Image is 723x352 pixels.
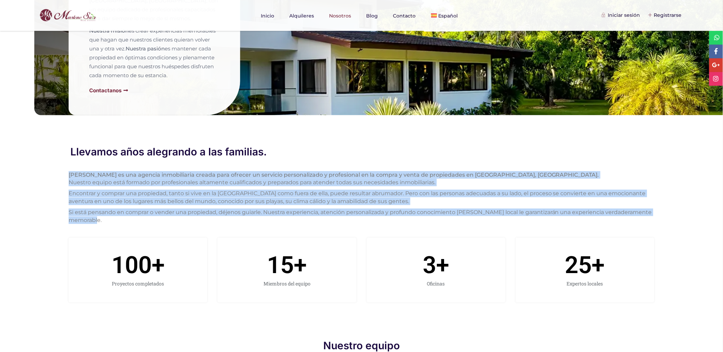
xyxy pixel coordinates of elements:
[439,13,458,19] span: Español
[166,340,557,351] h2: Nuestro equipo
[69,209,654,224] p: Si está pensando en comprar o vender una propiedad, déjenos guiarle. Nuestra experiencia, atenció...
[69,171,654,187] p: Nuestro equipo está formado por profesionales altamente cualificados y preparados para atender to...
[89,88,128,93] a: Contactanos
[592,253,639,277] span: +
[69,190,654,205] p: Encontrar y comprar una propiedad, tanto si vive en la [GEOGRAPHIC_DATA] como fuera de ella, pued...
[89,26,220,80] p: es crear experiencias memorables que hagan que nuestros clientes quieran volver una y otra vez. e...
[152,253,192,277] span: +
[531,280,639,287] div: Expertos locales
[89,88,121,93] span: Contactanos
[112,253,152,277] span: 100
[29,7,98,23] img: logo
[436,253,490,277] span: +
[233,280,341,287] div: Miembros del equipo
[70,146,653,157] h2: Llevamos años alegrando a las familias.
[69,172,599,178] strong: [PERSON_NAME] es una agencia inmobiliaria creada para ofrecer un servicio personalizado y profesi...
[84,280,192,287] span: Proyectos completados
[126,45,165,52] strong: Nuestra pasión
[294,253,341,277] span: +
[565,253,592,277] span: 25
[267,253,294,277] span: 15
[603,11,640,19] div: Iniciar sesión
[423,253,436,277] span: 3
[382,280,490,287] div: Oficinas
[649,11,682,19] div: Registrarse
